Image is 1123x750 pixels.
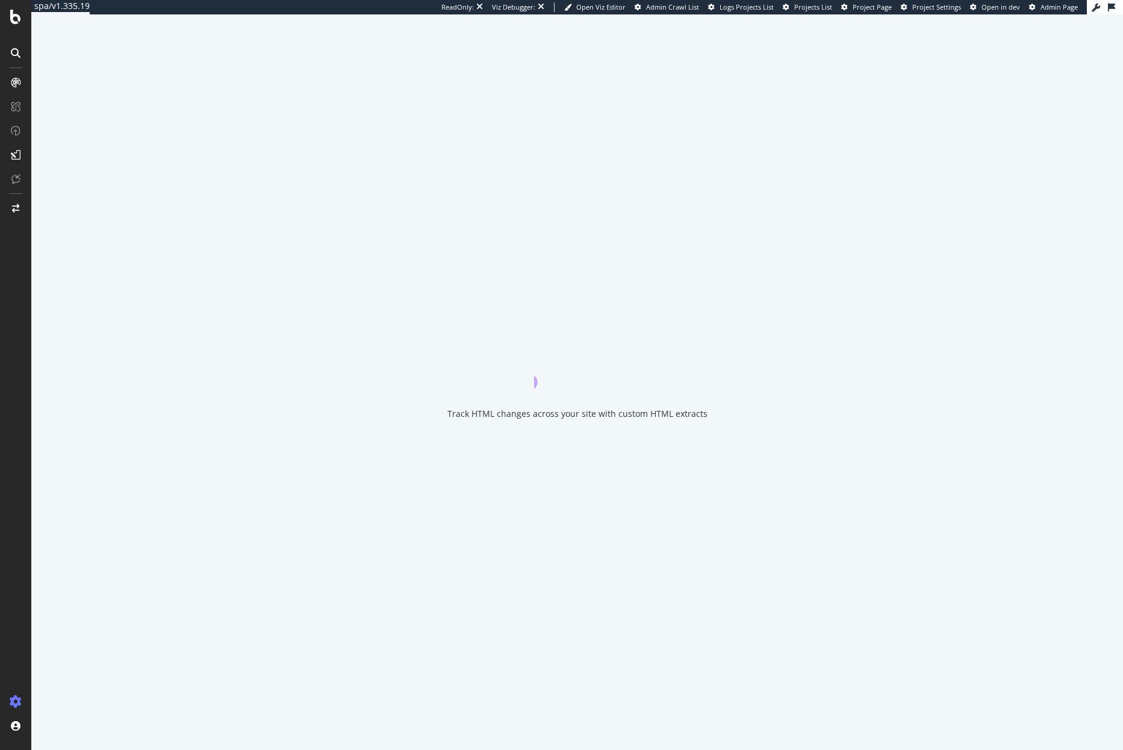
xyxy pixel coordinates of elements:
[794,2,832,11] span: Projects List
[492,2,535,12] div: Viz Debugger:
[720,2,774,11] span: Logs Projects List
[646,2,699,11] span: Admin Crawl List
[853,2,892,11] span: Project Page
[564,2,626,12] a: Open Viz Editor
[901,2,961,12] a: Project Settings
[841,2,892,12] a: Project Page
[981,2,1020,11] span: Open in dev
[1041,2,1078,11] span: Admin Page
[912,2,961,11] span: Project Settings
[441,2,474,12] div: ReadOnly:
[576,2,626,11] span: Open Viz Editor
[534,345,621,389] div: animation
[783,2,832,12] a: Projects List
[635,2,699,12] a: Admin Crawl List
[447,408,708,420] div: Track HTML changes across your site with custom HTML extracts
[708,2,774,12] a: Logs Projects List
[970,2,1020,12] a: Open in dev
[1029,2,1078,12] a: Admin Page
